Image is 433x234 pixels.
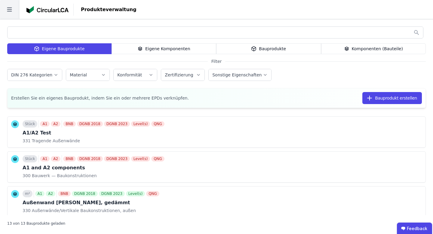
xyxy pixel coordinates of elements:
div: Eigene Komponenten [112,43,216,54]
div: DGNB 2018 [72,191,98,196]
label: DIN 276 Kategorien [11,72,54,77]
span: Außenwände/Vertikale Baukonstruktionen, außen [31,208,136,214]
div: A1 and A2 components [23,164,166,171]
button: Zertifizierung [161,69,204,81]
div: A1 [40,121,50,127]
div: Eigene Bauprodukte [7,43,112,54]
div: QNG [151,156,164,162]
div: A1 [40,156,50,162]
button: DIN 276 Kategorien [8,69,62,81]
div: A2 [46,191,55,196]
div: BNB [63,121,75,127]
span: 330 [23,208,31,214]
div: 13 von 13 Bauprodukte geladen [7,219,65,226]
span: Filter [208,58,226,64]
span: 300 [23,173,31,179]
span: Erstellen Sie ein eigenes Bauprodukt, indem Sie ein oder mehrere EPDs verknüpfen. [11,95,189,101]
div: DGNB 2023 [99,191,125,196]
div: DGNB 2018 [77,156,103,162]
div: DGNB 2023 [104,121,130,127]
div: m² [23,190,32,197]
div: Level(s) [131,121,150,127]
div: Level(s) [131,156,150,162]
div: BNB [63,156,75,162]
label: Konformität [117,72,143,77]
button: Material [66,69,109,81]
button: Bauprodukt erstellen [362,92,422,104]
div: Produkteverwaltung [74,6,144,13]
button: Sonstige Eigenschaften [209,69,271,81]
div: A2 [51,121,60,127]
img: Concular [26,6,69,13]
div: QNG [151,121,164,127]
div: A2 [51,156,60,162]
div: DGNB 2018 [77,121,103,127]
div: Level(s) [126,191,145,196]
div: A1 [35,191,45,196]
span: Bauwerk — Baukonstruktionen [31,173,97,179]
label: Material [70,72,88,77]
div: Stück [23,120,37,128]
div: QNG [146,191,159,196]
button: Konformität [114,69,157,81]
div: DGNB 2023 [104,156,130,162]
span: Tragende Außenwände [31,138,80,144]
div: BNB [58,191,70,196]
span: 331 [23,138,31,144]
label: Sonstige Eigenschaften [212,72,263,77]
div: A1/A2 Test [23,129,166,137]
div: Außenwand [PERSON_NAME], gedämmt [23,199,161,206]
div: Stück [23,155,37,162]
label: Zertifizierung [165,72,194,77]
div: Komponenten (Bauteile) [321,43,426,54]
div: Bauprodukte [216,43,321,54]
